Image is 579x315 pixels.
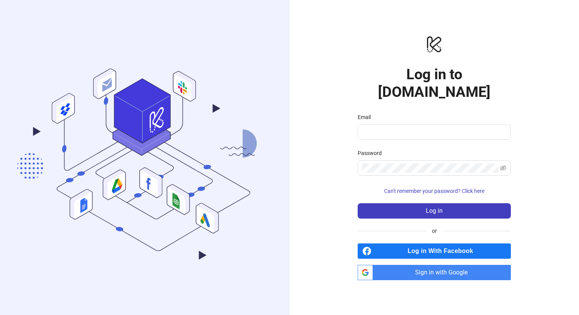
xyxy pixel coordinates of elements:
span: or [426,227,443,235]
input: Email [362,127,505,137]
input: Password [362,163,499,173]
a: Log in With Facebook [358,243,511,259]
h1: Log in to [DOMAIN_NAME] [358,65,511,101]
label: Password [358,149,387,157]
a: Sign in with Google [358,265,511,280]
span: Sign in with Google [376,265,511,280]
button: Can't remember your password? Click here [358,185,511,197]
a: Can't remember your password? Click here [358,188,511,194]
label: Email [358,113,376,121]
button: Log in [358,203,511,219]
span: Log in [426,207,443,214]
span: Log in With Facebook [375,243,511,259]
span: eye-invisible [500,165,506,171]
span: Can't remember your password? Click here [384,188,484,194]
